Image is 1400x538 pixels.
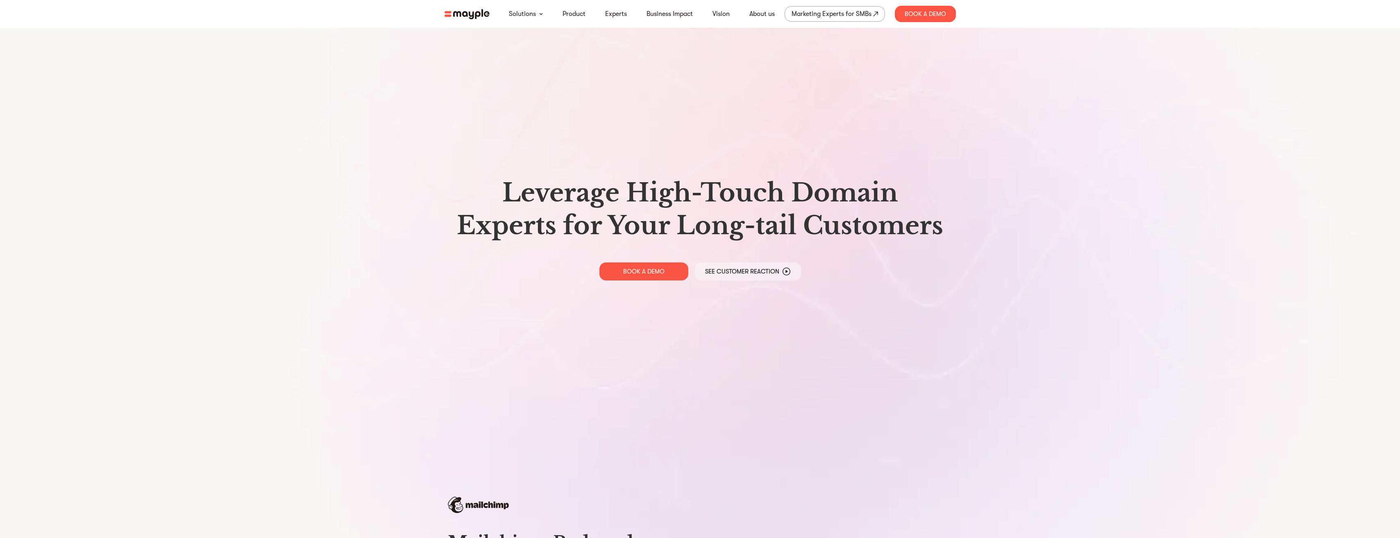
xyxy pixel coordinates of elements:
h1: Leverage High-Touch Domain Experts for Your Long-tail Customers [451,176,949,242]
div: Marketing Experts for SMBs [792,8,871,20]
img: arrow-down [539,13,543,15]
a: Vision [712,9,730,19]
a: About us [749,9,775,19]
a: Product [563,9,585,19]
a: Business Impact [647,9,693,19]
div: Book A Demo [895,6,956,22]
a: Experts [605,9,627,19]
p: See Customer Reaction [705,267,779,276]
img: mailchimp-logo [448,497,509,513]
a: Marketing Experts for SMBs [785,6,885,22]
img: mayple-logo [445,9,490,19]
a: See Customer Reaction [695,262,801,280]
p: BOOK A DEMO [623,267,665,276]
a: Solutions [509,9,536,19]
a: BOOK A DEMO [599,262,688,280]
